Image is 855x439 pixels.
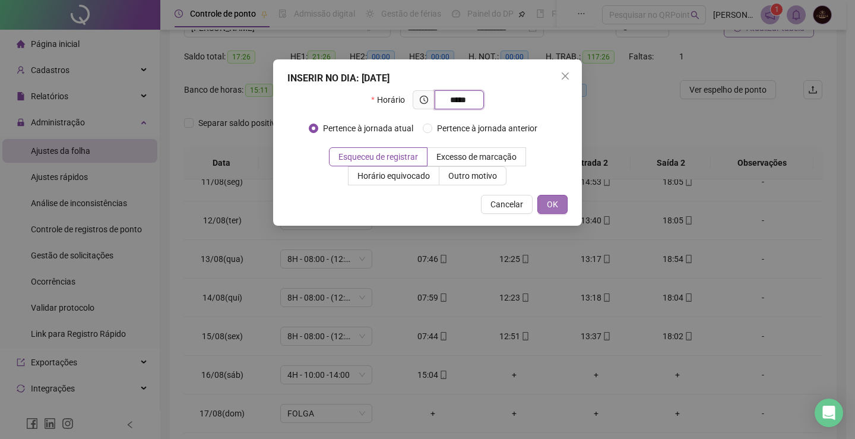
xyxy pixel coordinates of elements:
[371,90,412,109] label: Horário
[537,195,568,214] button: OK
[357,171,430,181] span: Horário equivocado
[318,122,418,135] span: Pertence à jornada atual
[338,152,418,162] span: Esqueceu de registrar
[490,198,523,211] span: Cancelar
[432,122,542,135] span: Pertence à jornada anterior
[481,195,533,214] button: Cancelar
[436,152,517,162] span: Excesso de marcação
[560,71,570,81] span: close
[287,71,568,86] div: INSERIR NO DIA : [DATE]
[420,96,428,104] span: clock-circle
[556,67,575,86] button: Close
[815,399,843,427] div: Open Intercom Messenger
[448,171,497,181] span: Outro motivo
[547,198,558,211] span: OK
